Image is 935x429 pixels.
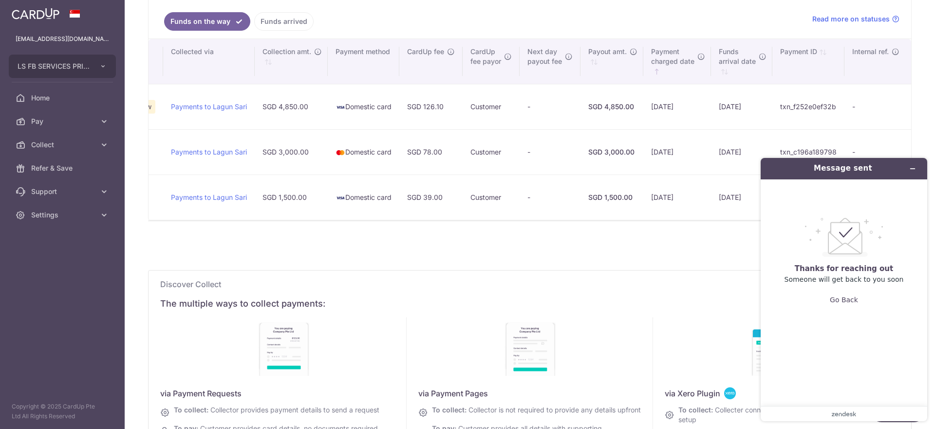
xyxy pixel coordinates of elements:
[31,93,95,103] span: Home
[262,47,311,57] span: Collection amt.
[520,84,580,129] td: -
[9,55,116,78] button: LS FB SERVICES PRIVATE LIMITED
[328,175,399,220] td: Domestic card
[651,47,694,66] span: Payment charged date
[588,147,636,157] div: SGD 3,000.00
[468,406,641,414] span: Collector is not required to provide any details upfront
[711,175,772,220] td: [DATE]
[588,102,636,112] div: SGD 4,850.00
[643,84,711,129] td: [DATE]
[580,39,643,84] th: Payout amt. : activate to sort column ascending
[844,129,911,175] td: -
[844,39,911,84] th: Internal ref.
[812,14,899,24] a: Read more on statuses
[399,175,463,220] td: SGD 39.00
[852,47,889,57] span: Internal ref.
[719,47,756,66] span: Funds arrival date
[255,175,328,220] td: SGD 1,500.00
[254,12,314,31] a: Funds arrived
[171,102,247,111] a: Payments to Lagun Sari
[160,278,899,290] p: Discover Collect
[812,14,890,24] span: Read more on statuses
[711,129,772,175] td: [DATE]
[160,388,406,399] div: via Payment Requests
[772,84,844,129] td: txn_f252e0ef32b
[255,39,328,84] th: Collection amt. : activate to sort column ascending
[463,129,520,175] td: Customer
[16,34,109,44] p: [EMAIL_ADDRESS][DOMAIN_NAME]
[31,163,95,173] span: Refer & Save
[470,47,501,66] span: CardUp fee payor
[463,39,520,84] th: CardUpfee payor
[399,129,463,175] td: SGD 78.00
[747,317,805,376] img: discover-xero-sg-b5e0f4a20565c41d343697c4b648558ec96bb2b1b9ca64f21e4d1c2465932dfb.jpg
[171,148,247,156] a: Payments to Lagun Sari
[643,175,711,220] td: [DATE]
[328,39,399,84] th: Payment method
[463,175,520,220] td: Customer
[22,7,42,16] span: Help
[336,148,345,157] img: mastercard-sm-87a3fd1e0bddd137fecb07648320f44c262e2538e7db6024463105ddbc961eb2.png
[210,406,379,414] span: Collector provides payment details to send a request
[255,129,328,175] td: SGD 3,000.00
[432,406,467,414] span: To collect:
[12,8,59,19] img: CardUp
[665,388,899,399] div: via Xero Plugin
[336,193,345,203] img: visa-sm-192604c4577d2d35970c8ed26b86981c2741ebd56154ab54ad91a526f0f24972.png
[678,406,713,414] span: To collect:
[171,193,247,201] a: Payments to Lagun Sari
[328,129,399,175] td: Domestic card
[772,129,844,175] td: txn_c196a189798
[418,388,653,399] div: via Payment Pages
[520,175,580,220] td: -
[643,39,711,84] th: Paymentcharged date : activate to sort column ascending
[724,387,736,399] img: <span class="translation_missing" title="translation missing: en.collect_dashboard.discover.cards...
[588,47,627,57] span: Payout amt.
[772,39,844,84] th: Payment ID: activate to sort column ascending
[711,39,772,84] th: Fundsarrival date : activate to sort column ascending
[844,84,911,129] td: -
[31,117,95,126] span: Pay
[711,84,772,129] td: [DATE]
[588,193,636,202] div: SGD 1,500.00
[399,84,463,129] td: SGD 126.10
[643,129,711,175] td: [DATE]
[31,187,95,196] span: Support
[527,47,562,66] span: Next day payout fee
[463,84,520,129] td: Customer
[255,84,328,129] td: SGD 4,850.00
[160,278,888,290] span: Discover Collect
[164,12,250,31] a: Funds on the way
[753,150,935,429] iframe: Find more information here
[174,406,208,414] span: To collect:
[520,39,580,84] th: Next daypayout fee
[160,298,899,310] div: The multiple ways to collect payments:
[399,39,463,84] th: CardUp fee
[254,317,313,376] img: discover-payment-requests-886a7fde0c649710a92187107502557eb2ad8374a8eb2e525e76f9e186b9ffba.jpg
[163,39,255,84] th: Collected via
[31,210,95,220] span: Settings
[407,47,444,57] span: CardUp fee
[520,129,580,175] td: -
[328,84,399,129] td: Domestic card
[31,140,95,150] span: Collect
[18,61,90,71] span: LS FB SERVICES PRIVATE LIMITED
[336,102,345,112] img: visa-sm-192604c4577d2d35970c8ed26b86981c2741ebd56154ab54ad91a526f0f24972.png
[501,317,559,376] img: discover-payment-pages-940d318898c69d434d935dddd9c2ffb4de86cb20fe041a80db9227a4a91428ac.jpg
